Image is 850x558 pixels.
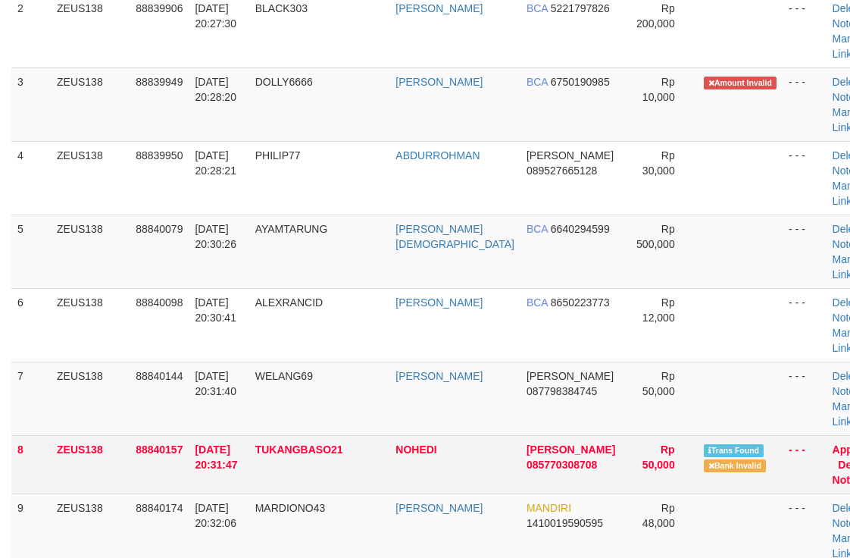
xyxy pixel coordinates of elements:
td: 5 [11,215,51,288]
span: Copy 1410019590595 to clipboard [527,517,603,529]
span: WELANG69 [255,370,313,382]
td: 3 [11,67,51,141]
td: 7 [11,362,51,435]
span: [DATE] 20:28:21 [195,149,236,177]
span: 88840157 [136,444,183,456]
a: [PERSON_NAME] [395,296,483,309]
td: - - - [783,67,826,141]
span: BCA [527,2,548,14]
a: [PERSON_NAME] [395,502,483,514]
span: MANDIRI [527,502,571,514]
span: [DATE] 20:32:06 [195,502,236,529]
span: 88839950 [136,149,183,161]
span: Rp 50,000 [642,444,675,471]
a: NOHEDI [395,444,436,456]
span: [DATE] 20:27:30 [195,2,236,30]
span: MARDIONO43 [255,502,326,514]
span: DOLLY6666 [255,76,313,88]
span: Rp 10,000 [642,76,675,103]
span: [PERSON_NAME] [527,444,615,456]
td: ZEUS138 [51,141,130,215]
span: BCA [527,296,548,309]
td: - - - [783,141,826,215]
td: - - - [783,215,826,288]
span: AYAMTARUNG [255,223,328,235]
td: ZEUS138 [51,215,130,288]
span: Copy 8650223773 to clipboard [551,296,610,309]
span: [DATE] 20:28:20 [195,76,236,103]
span: TUKANGBASO21 [255,444,343,456]
span: BCA [527,76,548,88]
span: 88840079 [136,223,183,235]
td: ZEUS138 [51,362,130,435]
span: 88840098 [136,296,183,309]
span: ALEXRANCID [255,296,323,309]
span: Copy 6750190985 to clipboard [551,76,610,88]
span: Copy 089527665128 to clipboard [527,165,597,177]
span: BCA [527,223,548,235]
span: [PERSON_NAME] [527,370,614,382]
span: Copy 6640294599 to clipboard [551,223,610,235]
span: Similar transaction found [704,444,764,457]
span: Rp 200,000 [636,2,675,30]
td: ZEUS138 [51,435,130,494]
span: Rp 50,000 [642,370,675,397]
td: - - - [783,362,826,435]
span: PHILIP77 [255,149,301,161]
span: Amount is not matched [704,77,777,89]
span: [DATE] 20:31:40 [195,370,236,397]
span: Rp 12,000 [642,296,675,324]
span: Rp 500,000 [636,223,675,250]
span: 88840144 [136,370,183,382]
span: BLACK303 [255,2,308,14]
span: [DATE] 20:30:26 [195,223,236,250]
td: 8 [11,435,51,494]
span: 88839949 [136,76,183,88]
a: [PERSON_NAME] [395,2,483,14]
td: - - - [783,288,826,362]
span: Copy 5221797826 to clipboard [551,2,610,14]
span: [DATE] 20:31:47 [195,444,237,471]
span: [PERSON_NAME] [527,149,614,161]
a: ABDURROHMAN [395,149,480,161]
td: - - - [783,435,826,494]
a: [PERSON_NAME] [395,76,483,88]
td: 6 [11,288,51,362]
span: Rp 30,000 [642,149,675,177]
span: 88840174 [136,502,183,514]
span: 88839906 [136,2,183,14]
span: Rp 48,000 [642,502,675,529]
td: 4 [11,141,51,215]
span: Bank is not match [704,459,766,472]
span: [DATE] 20:30:41 [195,296,236,324]
a: [PERSON_NAME] [395,370,483,382]
td: ZEUS138 [51,288,130,362]
td: ZEUS138 [51,67,130,141]
a: [PERSON_NAME][DEMOGRAPHIC_DATA] [395,223,514,250]
span: Copy 085770308708 to clipboard [527,459,597,471]
span: Copy 087798384745 to clipboard [527,385,597,397]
